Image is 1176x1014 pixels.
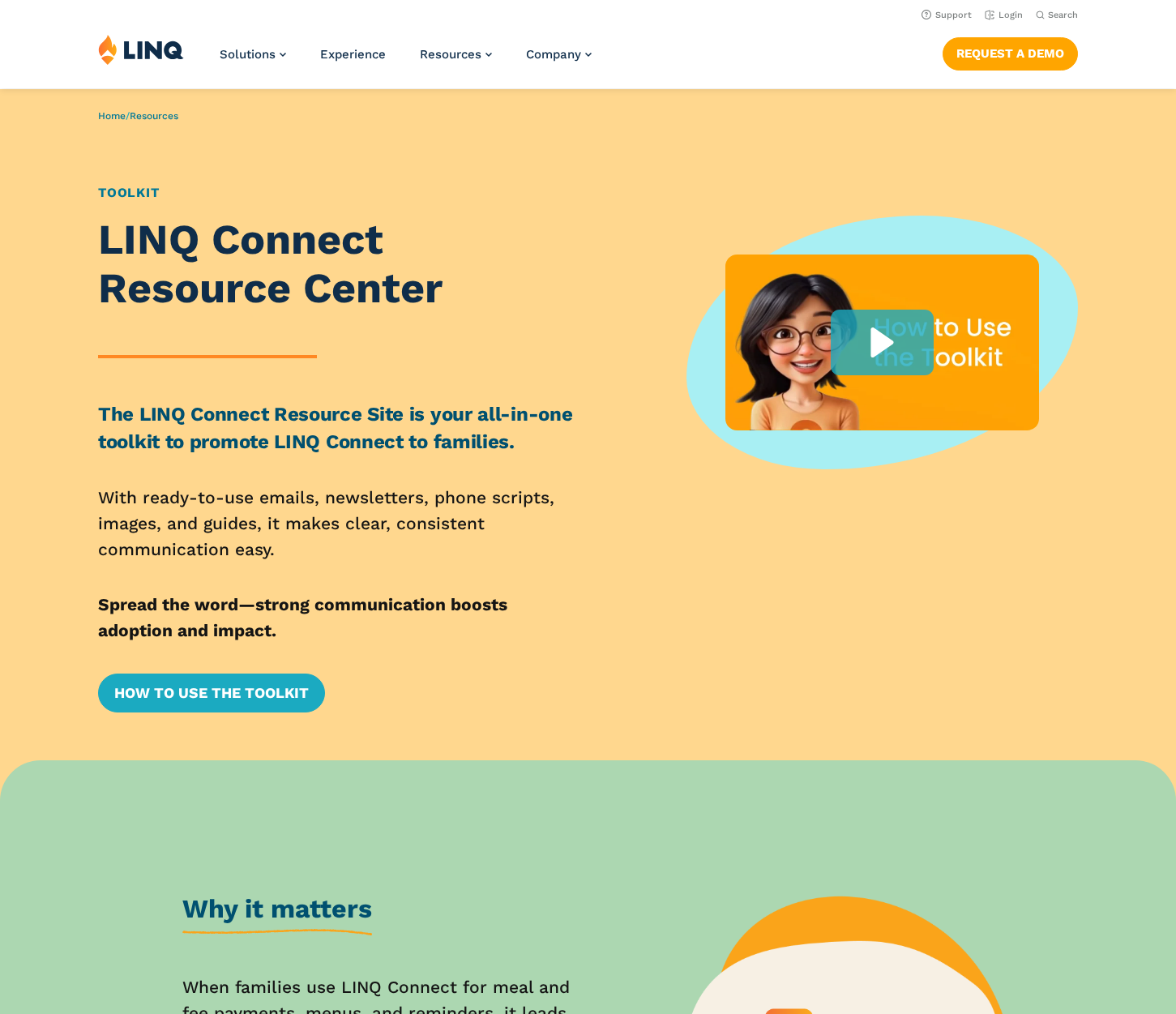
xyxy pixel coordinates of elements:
img: LINQ | K‑12 Software [98,34,184,65]
a: Home [98,110,126,122]
a: How to Use the Toolkit [98,674,325,712]
nav: Button Navigation [943,34,1078,70]
span: Search [1048,10,1078,20]
a: Solutions [220,47,286,62]
nav: Primary Navigation [220,34,592,88]
h1: LINQ Connect Resource Center [98,216,573,313]
div: Play [831,310,934,375]
span: Resources [420,47,481,62]
a: Toolkit [98,185,160,200]
button: Open Search Bar [1036,9,1078,21]
span: Company [526,47,581,62]
p: With ready-to-use emails, newsletters, phone scripts, images, and guides, it makes clear, consist... [98,485,573,563]
a: Resources [130,110,178,122]
strong: Why it matters [182,893,372,924]
span: / [98,110,178,122]
a: Company [526,47,592,62]
span: Solutions [220,47,276,62]
a: Login [985,10,1023,20]
a: Request a Demo [943,37,1078,70]
a: Support [922,10,972,20]
a: Resources [420,47,492,62]
strong: Spread the word—strong communication boosts adoption and impact. [98,594,507,640]
strong: The LINQ Connect Resource Site is your all-in-one toolkit to promote LINQ Connect to families. [98,403,572,453]
a: Experience [320,47,386,62]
